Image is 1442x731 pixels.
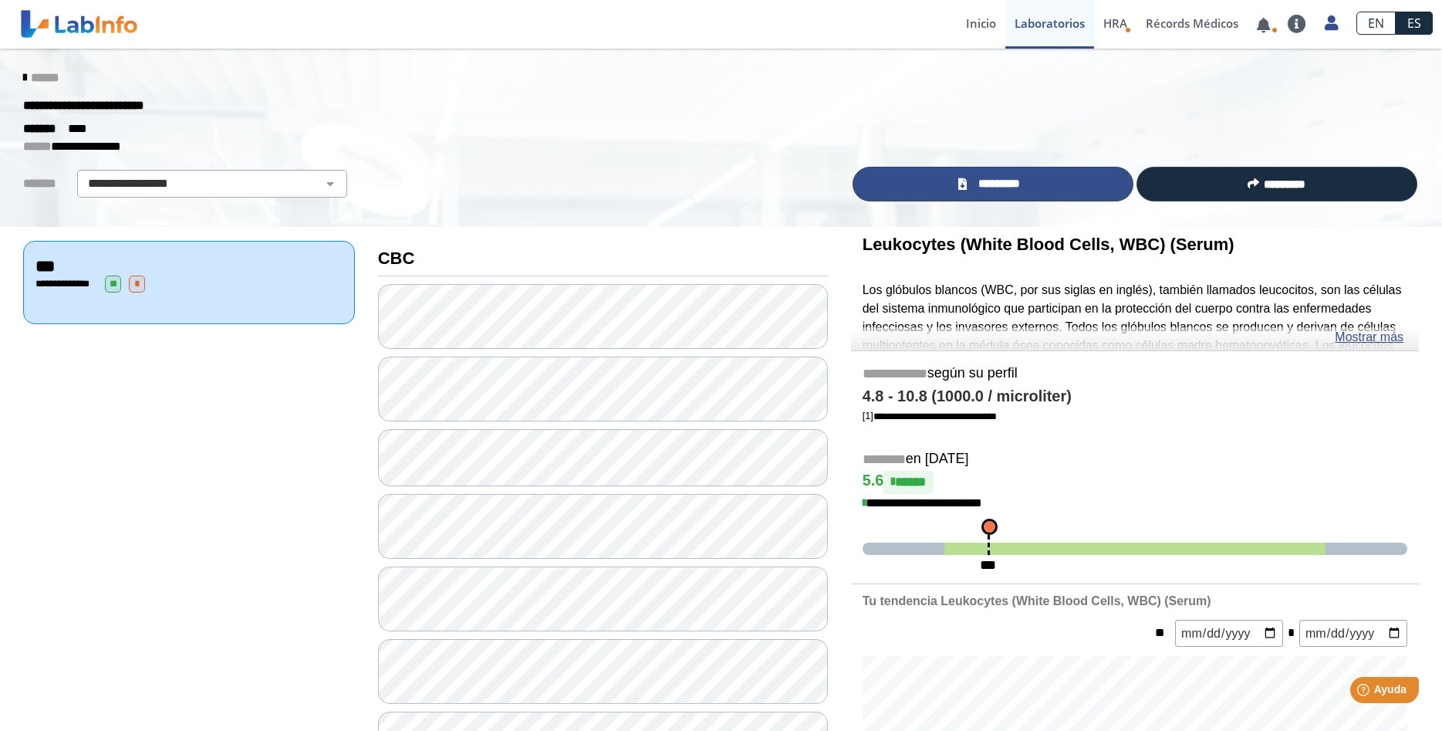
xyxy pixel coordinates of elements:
[1175,620,1283,647] input: mm/dd/yyyy
[1305,671,1425,714] iframe: Help widget launcher
[378,249,415,268] b: CBC
[1335,328,1403,347] a: Mostrar más
[1103,15,1127,31] span: HRA
[863,387,1407,406] h4: 4.8 - 10.8 (1000.0 / microliter)
[863,281,1407,447] p: Los glóbulos blancos (WBC, por sus siglas en inglés), también llamados leucocitos, son las célula...
[863,594,1211,607] b: Tu tendencia Leukocytes (White Blood Cells, WBC) (Serum)
[863,471,1407,494] h4: 5.6
[863,365,1407,383] h5: según su perfil
[863,235,1234,254] b: Leukocytes (White Blood Cells, WBC) (Serum)
[863,410,997,421] a: [1]
[1396,12,1433,35] a: ES
[1299,620,1407,647] input: mm/dd/yyyy
[863,451,1407,469] h5: en [DATE]
[1356,12,1396,35] a: EN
